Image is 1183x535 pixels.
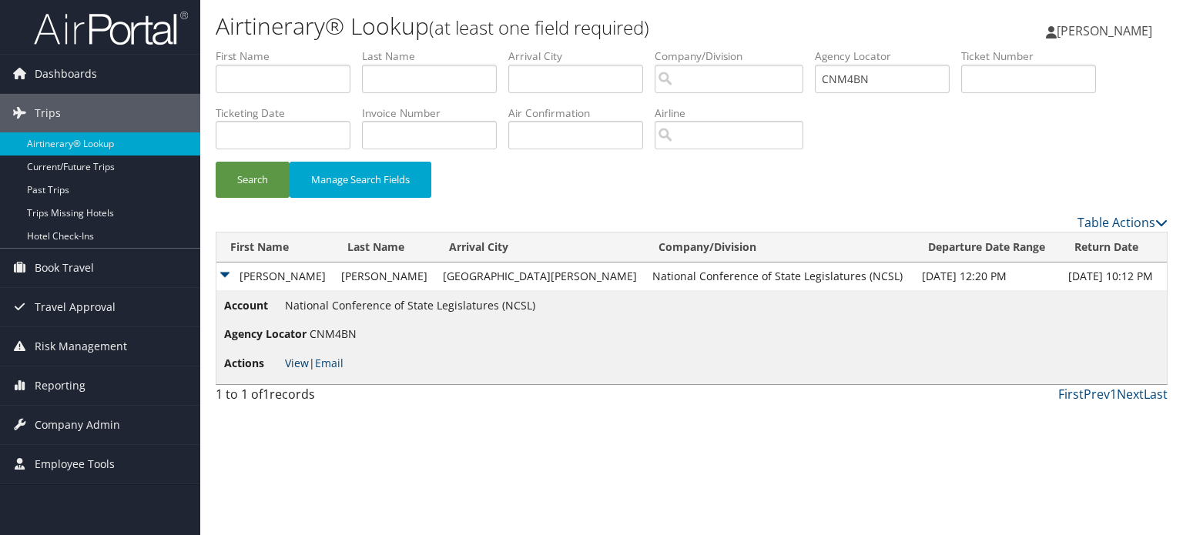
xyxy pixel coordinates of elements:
[914,262,1060,290] td: [DATE] 12:20 PM
[35,288,116,326] span: Travel Approval
[216,385,437,411] div: 1 to 1 of records
[315,356,344,370] a: Email
[645,262,914,290] td: National Conference of State Legislatures (NCSL)
[290,162,431,198] button: Manage Search Fields
[333,262,435,290] td: [PERSON_NAME]
[263,386,270,403] span: 1
[285,356,309,370] a: View
[1057,22,1152,39] span: [PERSON_NAME]
[35,445,115,483] span: Employee Tools
[224,326,307,343] span: Agency Locator
[429,15,649,40] small: (at least one field required)
[815,48,961,64] label: Agency Locator
[285,298,535,313] span: National Conference of State Legislatures (NCSL)
[35,366,85,405] span: Reporting
[35,55,97,93] span: Dashboards
[1061,232,1167,262] th: Return Date: activate to sort column ascending
[216,162,290,198] button: Search
[655,48,815,64] label: Company/Division
[1084,386,1110,403] a: Prev
[224,297,282,314] span: Account
[508,48,655,64] label: Arrival City
[435,232,645,262] th: Arrival City: activate to sort column ascending
[961,48,1108,64] label: Ticket Number
[35,327,127,366] span: Risk Management
[508,105,655,121] label: Air Confirmation
[914,232,1060,262] th: Departure Date Range: activate to sort column ascending
[285,356,344,370] span: |
[1077,214,1168,231] a: Table Actions
[216,262,333,290] td: [PERSON_NAME]
[35,406,120,444] span: Company Admin
[1058,386,1084,403] a: First
[35,249,94,287] span: Book Travel
[34,10,188,46] img: airportal-logo.png
[310,326,357,341] span: CNM4BN
[655,105,815,121] label: Airline
[333,232,435,262] th: Last Name: activate to sort column ascending
[645,232,914,262] th: Company/Division
[362,105,508,121] label: Invoice Number
[216,232,333,262] th: First Name: activate to sort column ascending
[1061,262,1167,290] td: [DATE] 10:12 PM
[1144,386,1168,403] a: Last
[35,94,61,132] span: Trips
[435,262,645,290] td: [GEOGRAPHIC_DATA][PERSON_NAME]
[216,105,362,121] label: Ticketing Date
[216,10,850,42] h1: Airtinerary® Lookup
[362,48,508,64] label: Last Name
[224,355,282,372] span: Actions
[1117,386,1144,403] a: Next
[216,48,362,64] label: First Name
[1046,8,1168,54] a: [PERSON_NAME]
[1110,386,1117,403] a: 1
